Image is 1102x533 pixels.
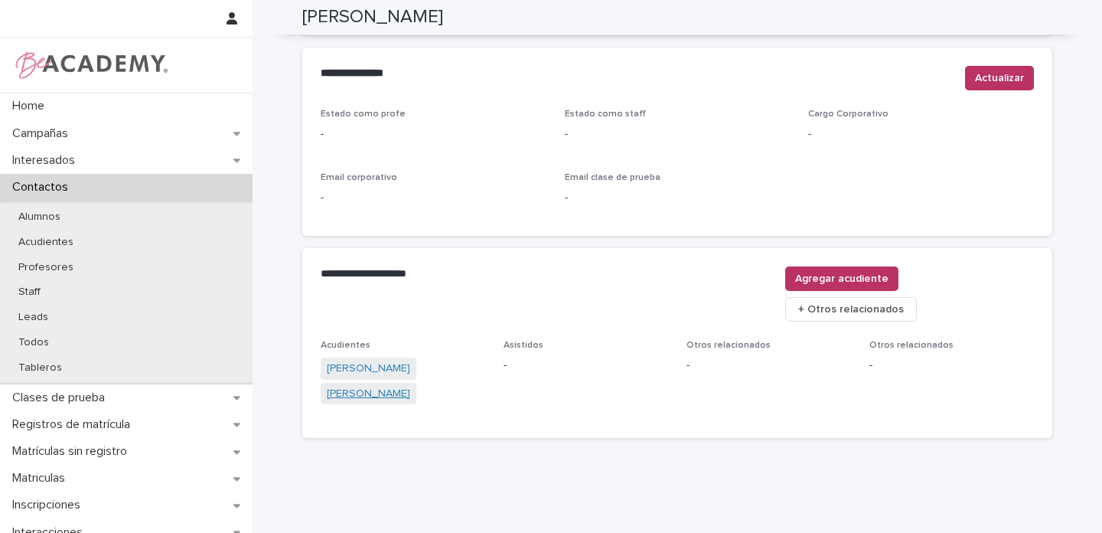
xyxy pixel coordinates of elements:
[504,358,668,374] p: -
[321,173,397,182] span: Email corporativo
[6,286,53,299] p: Staff
[6,444,139,459] p: Matrículas sin registro
[321,341,370,350] span: Acudientes
[785,297,917,322] button: + Otros relacionados
[6,391,117,405] p: Clases de prueba
[6,126,80,141] p: Campañas
[6,153,87,168] p: Interesados
[327,386,410,402] a: [PERSON_NAME]
[6,336,61,349] p: Todos
[808,110,888,119] span: Cargo Corporativo
[785,266,898,291] button: Agregar acudiente
[6,471,77,486] p: Matriculas
[6,261,86,274] p: Profesores
[12,50,169,80] img: WPrjXfSUmiLcdUfaYY4Q
[565,126,791,142] p: -
[321,190,546,206] p: -
[686,341,771,350] span: Otros relacionados
[565,173,660,182] span: Email clase de prueba
[6,311,60,324] p: Leads
[6,417,142,432] p: Registros de matrícula
[686,358,851,374] p: -
[795,271,888,286] span: Agregar acudiente
[975,70,1024,86] span: Actualizar
[321,126,546,142] p: -
[869,341,954,350] span: Otros relacionados
[6,361,74,374] p: Tableros
[808,126,1034,142] p: -
[869,358,1034,374] p: -
[6,99,57,113] p: Home
[321,110,406,119] span: Estado como profe
[504,341,543,350] span: Asistidos
[327,361,410,377] a: [PERSON_NAME]
[6,211,73,224] p: Alumnos
[965,66,1034,90] button: Actualizar
[6,498,93,512] p: Inscripciones
[6,180,80,195] p: Contactos
[565,190,791,206] p: -
[565,110,646,119] span: Estado como staff
[6,236,86,249] p: Acudientes
[302,6,443,28] h2: [PERSON_NAME]
[798,302,904,317] span: + Otros relacionados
